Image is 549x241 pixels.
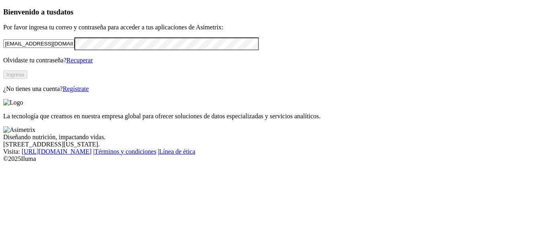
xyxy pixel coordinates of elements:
span: datos [56,8,74,16]
a: Recuperar [66,57,93,64]
img: Logo [3,99,23,106]
h3: Bienvenido a tus [3,8,546,16]
input: Tu correo [3,39,74,48]
a: Regístrate [63,85,89,92]
div: Visita : | | [3,148,546,155]
a: [URL][DOMAIN_NAME] [22,148,92,155]
p: ¿No tienes una cuenta? [3,85,546,93]
button: Ingresa [3,70,27,79]
a: Línea de ética [159,148,195,155]
p: Olvidaste tu contraseña? [3,57,546,64]
a: Términos y condiciones [94,148,156,155]
div: Diseñando nutrición, impactando vidas. [3,134,546,141]
p: Por favor ingresa tu correo y contraseña para acceder a tus aplicaciones de Asimetrix: [3,24,546,31]
p: La tecnología que creamos en nuestra empresa global para ofrecer soluciones de datos especializad... [3,113,546,120]
div: © 2025 Iluma [3,155,546,163]
img: Asimetrix [3,126,35,134]
div: [STREET_ADDRESS][US_STATE]. [3,141,546,148]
